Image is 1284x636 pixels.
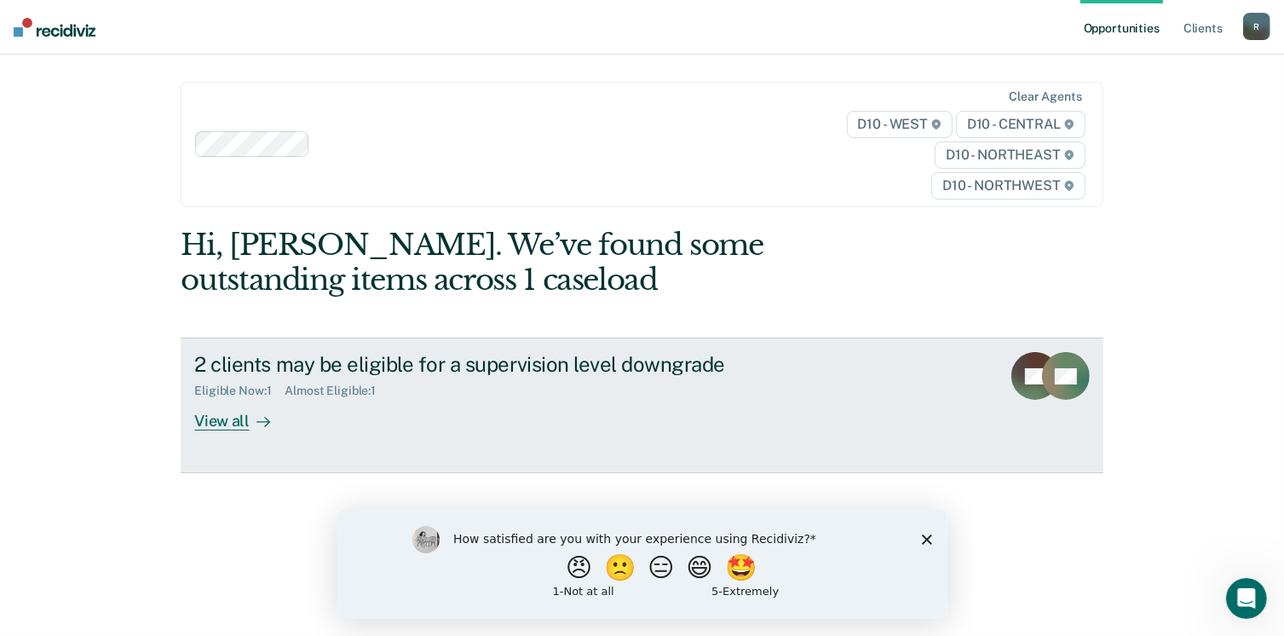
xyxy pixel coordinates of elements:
[194,398,290,431] div: View all
[181,228,918,298] div: Hi, [PERSON_NAME]. We’ve found some outstanding items across 1 caseload
[847,111,953,138] span: D10 - WEST
[931,172,1085,199] span: D10 - NORTHWEST
[181,338,1103,472] a: 2 clients may be eligible for a supervision level downgradeEligible Now:1Almost Eligible:1View all
[1226,578,1267,619] iframe: Intercom live chat
[935,142,1085,169] span: D10 - NORTHEAST
[14,18,95,37] img: Recidiviz
[956,111,1085,138] span: D10 - CENTRAL
[194,384,285,398] div: Eligible Now : 1
[194,352,792,377] div: 2 clients may be eligible for a supervision level downgrade
[1243,13,1270,40] button: R
[285,384,389,398] div: Almost Eligible : 1
[1009,90,1081,104] div: Clear agents
[337,509,947,619] iframe: Survey by Kim from Recidiviz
